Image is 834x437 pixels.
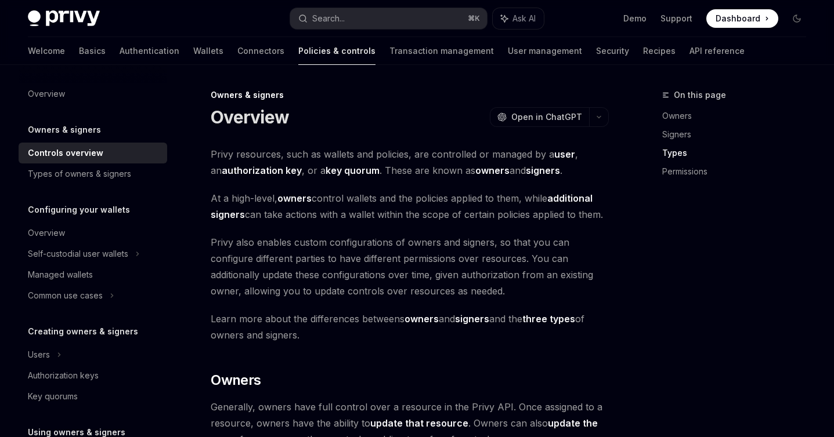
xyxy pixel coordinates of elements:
[211,371,261,389] span: Owners
[79,37,106,65] a: Basics
[28,37,65,65] a: Welcome
[554,148,575,160] strong: user
[28,167,131,181] div: Types of owners & signers
[211,146,609,179] span: Privy resources, such as wallets and policies, are controlled or managed by a , an , or a . These...
[237,37,284,65] a: Connectors
[28,146,103,160] div: Controls overview
[522,313,575,325] a: three types
[662,107,815,125] a: Owners
[28,289,103,303] div: Common use cases
[19,365,167,386] a: Authorization keys
[211,89,609,101] div: Owners & signers
[512,13,536,24] span: Ask AI
[405,313,439,325] a: owners
[596,37,629,65] a: Security
[662,162,815,181] a: Permissions
[28,87,65,101] div: Overview
[475,165,510,176] strong: owners
[623,13,647,24] a: Demo
[493,8,544,29] button: Ask AI
[643,37,676,65] a: Recipes
[660,13,692,24] a: Support
[222,165,302,176] strong: authorization key
[788,9,806,28] button: Toggle dark mode
[211,234,609,299] span: Privy also enables custom configurations of owners and signers, so that you can configure differe...
[28,10,100,27] img: dark logo
[222,165,302,177] a: authorization key
[28,268,93,282] div: Managed wallets
[28,389,78,403] div: Key quorums
[28,369,99,383] div: Authorization keys
[662,125,815,144] a: Signers
[28,325,138,338] h5: Creating owners & signers
[389,37,494,65] a: Transaction management
[455,313,489,325] a: signers
[19,386,167,407] a: Key quorums
[554,148,575,161] a: user
[28,247,128,261] div: Self-custodial user wallets
[312,12,345,26] div: Search...
[19,163,167,184] a: Types of owners & signers
[28,123,101,137] h5: Owners & signers
[19,264,167,285] a: Managed wallets
[298,37,376,65] a: Policies & controls
[490,107,589,127] button: Open in ChatGPT
[370,417,468,429] strong: update that resource
[326,165,380,177] a: key quorum
[674,88,726,102] span: On this page
[28,203,130,217] h5: Configuring your wallets
[326,165,380,176] strong: key quorum
[211,190,609,223] span: At a high-level, control wallets and the policies applied to them, while can take actions with a ...
[508,37,582,65] a: User management
[290,8,486,29] button: Search...⌘K
[19,83,167,104] a: Overview
[120,37,179,65] a: Authentication
[211,107,289,128] h1: Overview
[511,111,582,123] span: Open in ChatGPT
[28,348,50,362] div: Users
[716,13,760,24] span: Dashboard
[277,192,312,204] strong: owners
[468,14,480,23] span: ⌘ K
[526,165,560,176] strong: signers
[19,223,167,243] a: Overview
[193,37,223,65] a: Wallets
[19,143,167,163] a: Controls overview
[28,226,65,240] div: Overview
[689,37,745,65] a: API reference
[706,9,778,28] a: Dashboard
[662,144,815,162] a: Types
[211,311,609,343] span: Learn more about the differences betweens and and the of owners and signers.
